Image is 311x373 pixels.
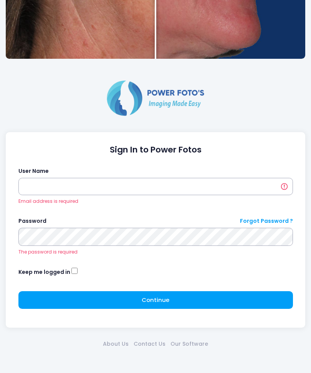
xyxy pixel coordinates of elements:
button: Continue [18,292,293,309]
label: Password [18,217,46,225]
h1: Sign In to Power Fotos [18,145,293,155]
div: The password is required [18,249,293,256]
label: Keep me logged in [18,269,70,277]
a: Our Software [168,340,211,348]
a: About Us [101,340,131,348]
a: Contact Us [131,340,168,348]
div: Email address is required [18,198,293,205]
img: Logo [104,79,207,118]
label: User Name [18,167,49,176]
span: Continue [142,296,169,304]
a: Forgot Password ? [240,217,293,225]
